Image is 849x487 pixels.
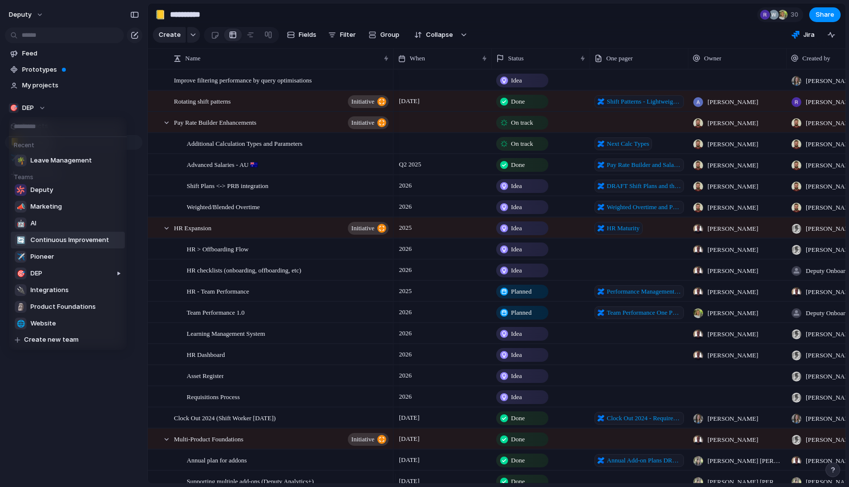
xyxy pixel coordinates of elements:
[30,285,69,295] span: Integrations
[11,169,128,182] h5: Teams
[15,284,27,296] div: 🔌
[30,235,109,245] span: Continuous Improvement
[15,201,27,213] div: 📣
[15,155,27,166] div: 🌴
[30,269,42,278] span: DEP
[30,185,53,195] span: Deputy
[30,218,36,228] span: AI
[15,234,27,246] div: 🔄
[15,268,27,279] div: 🎯
[15,318,27,329] div: 🌐
[15,251,27,263] div: ✈️
[15,301,27,313] div: 🗿
[30,319,56,328] span: Website
[11,137,128,150] h5: Recent
[30,156,92,165] span: Leave Management
[15,217,27,229] div: 🤖
[24,335,79,345] span: Create new team
[30,302,96,312] span: Product Foundations
[30,252,54,262] span: Pioneer
[30,202,62,212] span: Marketing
